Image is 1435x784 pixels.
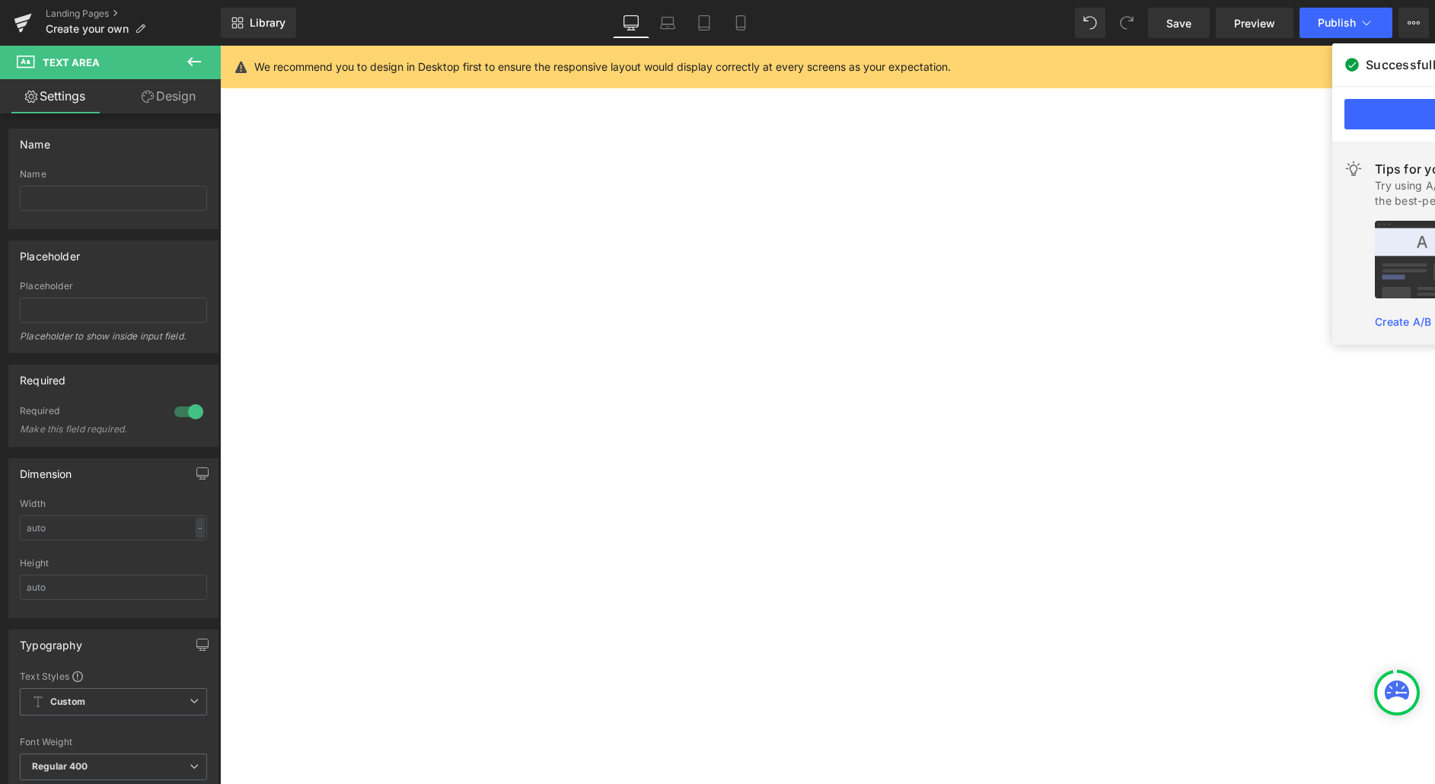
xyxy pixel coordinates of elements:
div: Required [20,405,159,421]
a: Mobile [722,8,759,38]
div: Font Weight [20,737,207,747]
span: Publish [1318,17,1356,29]
div: Placeholder [20,281,207,292]
button: Redo [1111,8,1142,38]
div: Dimension [20,459,72,480]
div: Placeholder to show inside input field. [20,330,207,352]
div: Text Styles [20,670,207,682]
button: More [1398,8,1429,38]
a: Laptop [649,8,686,38]
div: Name [20,129,50,151]
b: Regular 400 [32,760,88,772]
div: Required [20,365,65,387]
span: Save [1166,15,1191,31]
a: Desktop [613,8,649,38]
a: Preview [1216,8,1293,38]
input: auto [20,575,207,600]
a: Design [113,79,224,113]
div: Height [20,558,207,569]
span: Preview [1234,15,1275,31]
span: Create your own [46,23,129,35]
a: Tablet [686,8,722,38]
input: auto [20,515,207,540]
a: Landing Pages [46,8,221,20]
span: Library [250,16,285,30]
div: - [196,518,205,538]
div: Typography [20,630,82,652]
a: New Library [221,8,296,38]
div: Make this field required. [20,424,157,435]
img: light.svg [1344,160,1363,178]
div: Placeholder [20,241,80,263]
div: Width [20,499,207,509]
p: We recommend you to design in Desktop first to ensure the responsive layout would display correct... [254,59,951,75]
button: Publish [1299,8,1392,38]
div: Name [20,169,207,180]
b: Custom [50,696,85,709]
span: Text Area [43,56,100,69]
button: Undo [1075,8,1105,38]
